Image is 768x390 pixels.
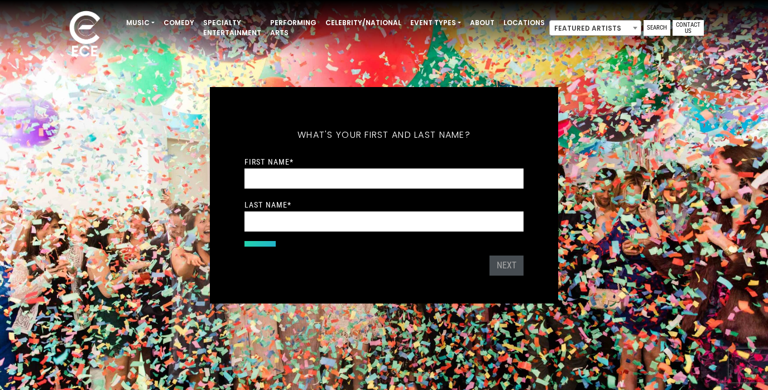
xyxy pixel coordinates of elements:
a: About [465,13,499,32]
a: Event Types [406,13,465,32]
a: Comedy [159,13,199,32]
span: Featured Artists [549,20,641,36]
a: Music [122,13,159,32]
a: Locations [499,13,549,32]
a: Specialty Entertainment [199,13,266,42]
a: Performing Arts [266,13,321,42]
h5: What's your first and last name? [244,115,524,155]
label: Last Name [244,200,291,210]
span: Featured Artists [550,21,641,36]
a: Celebrity/National [321,13,406,32]
label: First Name [244,157,294,167]
a: Search [644,20,670,36]
a: Contact Us [673,20,704,36]
img: ece_new_logo_whitev2-1.png [57,8,113,62]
